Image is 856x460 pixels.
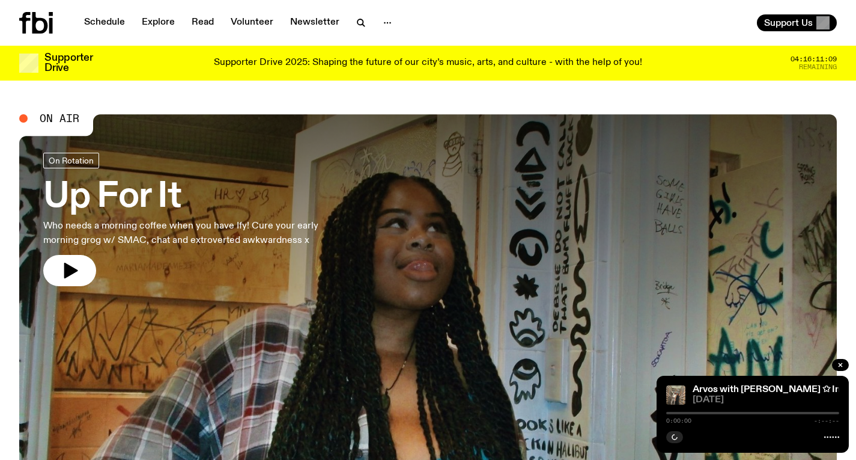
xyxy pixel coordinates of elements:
[757,14,837,31] button: Support Us
[135,14,182,31] a: Explore
[43,153,99,168] a: On Rotation
[40,113,79,124] span: On Air
[791,56,837,63] span: 04:16:11:09
[814,418,839,424] span: -:--:--
[799,64,837,70] span: Remaining
[77,14,132,31] a: Schedule
[49,156,94,165] span: On Rotation
[44,53,93,73] h3: Supporter Drive
[283,14,347,31] a: Newsletter
[214,58,642,69] p: Supporter Drive 2025: Shaping the future of our city’s music, arts, and culture - with the help o...
[43,180,351,214] h3: Up For It
[223,14,281,31] a: Volunteer
[666,418,691,424] span: 0:00:00
[43,153,351,286] a: Up For ItWho needs a morning coffee when you have Ify! Cure your early morning grog w/ SMAC, chat...
[184,14,221,31] a: Read
[43,219,351,248] p: Who needs a morning coffee when you have Ify! Cure your early morning grog w/ SMAC, chat and extr...
[693,396,839,405] span: [DATE]
[764,17,813,28] span: Support Us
